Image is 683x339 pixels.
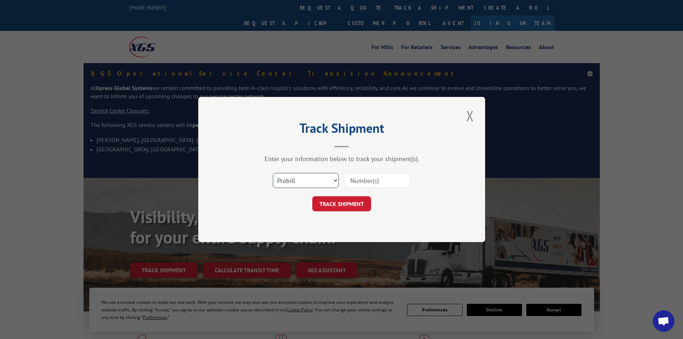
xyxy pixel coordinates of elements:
button: TRACK SHIPMENT [312,196,371,211]
input: Number(s) [344,173,410,188]
a: Open chat [653,310,674,332]
h2: Track Shipment [234,123,449,137]
button: Close modal [464,106,476,126]
div: Enter your information below to track your shipment(s). [234,155,449,163]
